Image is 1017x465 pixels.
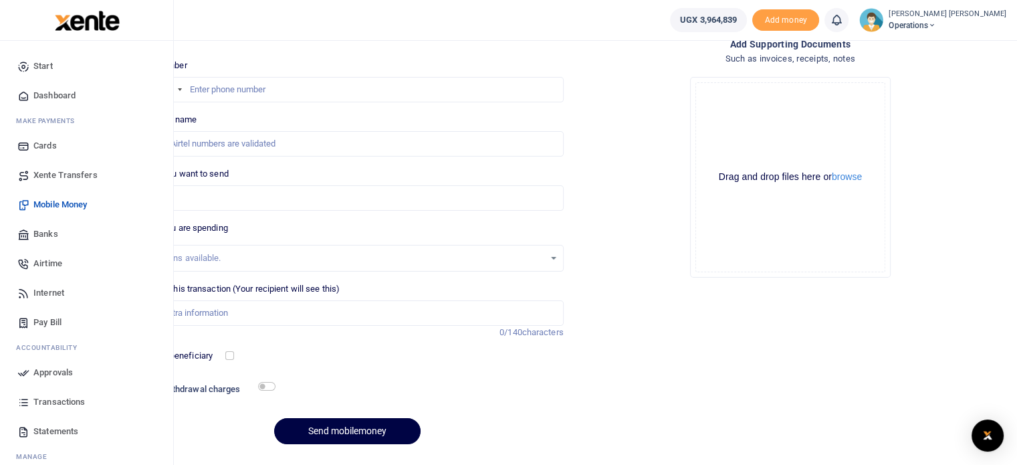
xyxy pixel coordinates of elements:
[131,221,227,235] label: Reason you are spending
[11,161,162,190] a: Xente Transfers
[33,60,53,73] span: Start
[11,308,162,337] a: Pay Bill
[141,252,544,265] div: No options available.
[670,8,747,32] a: UGX 3,964,839
[574,52,1006,66] h4: Such as invoices, receipts, notes
[11,190,162,219] a: Mobile Money
[11,387,162,417] a: Transactions
[33,89,76,102] span: Dashboard
[11,337,162,358] li: Ac
[33,198,87,211] span: Mobile Money
[11,110,162,131] li: M
[33,169,98,182] span: Xente Transfers
[33,257,62,270] span: Airtime
[859,8,883,32] img: profile-user
[33,227,58,241] span: Banks
[26,343,77,353] span: countability
[131,185,563,211] input: UGX
[665,8,752,32] li: Wallet ballance
[499,327,522,337] span: 0/140
[889,9,1006,20] small: [PERSON_NAME] [PERSON_NAME]
[522,327,564,337] span: characters
[752,9,819,31] li: Toup your wallet
[33,316,62,329] span: Pay Bill
[131,167,228,181] label: Amount you want to send
[11,417,162,446] a: Statements
[131,131,563,157] input: MTN & Airtel numbers are validated
[133,384,269,395] h6: Include withdrawal charges
[574,37,1006,52] h4: Add supporting Documents
[11,278,162,308] a: Internet
[11,358,162,387] a: Approvals
[696,171,885,183] div: Drag and drop files here or
[33,425,78,438] span: Statements
[274,418,421,444] button: Send mobilemoney
[23,452,47,462] span: anage
[752,14,819,24] a: Add money
[53,15,120,25] a: logo-small logo-large logo-large
[33,366,73,379] span: Approvals
[680,13,737,27] span: UGX 3,964,839
[11,52,162,81] a: Start
[33,139,57,153] span: Cards
[131,300,563,326] input: Enter extra information
[55,11,120,31] img: logo-large
[23,116,75,126] span: ake Payments
[832,172,862,181] button: browse
[11,131,162,161] a: Cards
[11,81,162,110] a: Dashboard
[690,77,891,278] div: File Uploader
[11,249,162,278] a: Airtime
[889,19,1006,31] span: Operations
[131,59,187,72] label: Phone number
[752,9,819,31] span: Add money
[11,219,162,249] a: Banks
[972,420,1004,452] div: Open Intercom Messenger
[131,77,563,102] input: Enter phone number
[33,395,85,409] span: Transactions
[859,8,1006,32] a: profile-user [PERSON_NAME] [PERSON_NAME] Operations
[131,282,340,296] label: Memo for this transaction (Your recipient will see this)
[33,286,64,300] span: Internet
